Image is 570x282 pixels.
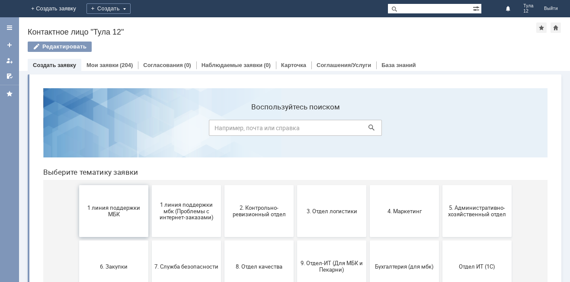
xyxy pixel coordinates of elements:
a: Создать заявку [3,38,16,52]
button: Отдел-ИТ (Битрикс24 и CRM) [43,215,112,266]
span: 3. Отдел логистики [263,126,327,133]
span: Отдел ИТ (1С) [409,182,473,188]
button: 1 линия поддержки мбк (Проблемы с интернет-заказами) [115,104,185,156]
div: (0) [264,62,271,68]
span: Тула [523,3,534,9]
button: Бухгалтерия (для мбк) [333,159,403,211]
button: Отдел-ИТ (Офис) [115,215,185,266]
a: Мои заявки [3,54,16,67]
button: [PERSON_NAME]. Услуги ИТ для МБК (оформляет L1) [406,215,475,266]
span: Финансовый отдел [191,237,255,244]
a: Создать заявку [33,62,76,68]
a: База знаний [381,62,416,68]
button: Отдел ИТ (1С) [406,159,475,211]
span: 4. Маркетинг [336,126,400,133]
label: Воспользуйтесь поиском [173,21,346,30]
span: Бухгалтерия (для мбк) [336,182,400,188]
span: 6. Закупки [45,182,109,188]
span: Отдел-ИТ (Битрикс24 и CRM) [45,234,109,247]
button: 6. Закупки [43,159,112,211]
span: Отдел-ИТ (Офис) [118,237,182,244]
button: Франчайзинг [261,215,330,266]
div: Добавить в избранное [536,22,547,33]
span: Это соглашение не активно! [336,234,400,247]
button: 3. Отдел логистики [261,104,330,156]
span: [PERSON_NAME]. Услуги ИТ для МБК (оформляет L1) [409,231,473,250]
div: Сделать домашней страницей [551,22,561,33]
span: 1 линия поддержки мбк (Проблемы с интернет-заказами) [118,120,182,139]
span: 9. Отдел-ИТ (Для МБК и Пекарни) [263,179,327,192]
input: Например, почта или справка [173,38,346,54]
button: Финансовый отдел [188,215,257,266]
button: Это соглашение не активно! [333,215,403,266]
span: Франчайзинг [263,237,327,244]
button: 1 линия поддержки МБК [43,104,112,156]
a: Согласования [143,62,183,68]
span: 7. Служба безопасности [118,182,182,188]
span: 2. Контрольно-ревизионный отдел [191,123,255,136]
a: Мои согласования [3,69,16,83]
span: Расширенный поиск [473,4,481,12]
a: Карточка [281,62,306,68]
button: 8. Отдел качества [188,159,257,211]
header: Выберите тематику заявки [7,87,511,95]
span: 5. Административно-хозяйственный отдел [409,123,473,136]
button: 9. Отдел-ИТ (Для МБК и Пекарни) [261,159,330,211]
span: 12 [523,9,534,14]
button: 2. Контрольно-ревизионный отдел [188,104,257,156]
span: 8. Отдел качества [191,182,255,188]
div: (0) [184,62,191,68]
a: Мои заявки [86,62,118,68]
button: 7. Служба безопасности [115,159,185,211]
div: Контактное лицо "Тула 12" [28,28,536,36]
div: (204) [120,62,133,68]
a: Соглашения/Услуги [317,62,371,68]
span: 1 линия поддержки МБК [45,123,109,136]
div: Создать [86,3,131,14]
a: Наблюдаемые заявки [202,62,263,68]
button: 4. Маркетинг [333,104,403,156]
button: 5. Административно-хозяйственный отдел [406,104,475,156]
